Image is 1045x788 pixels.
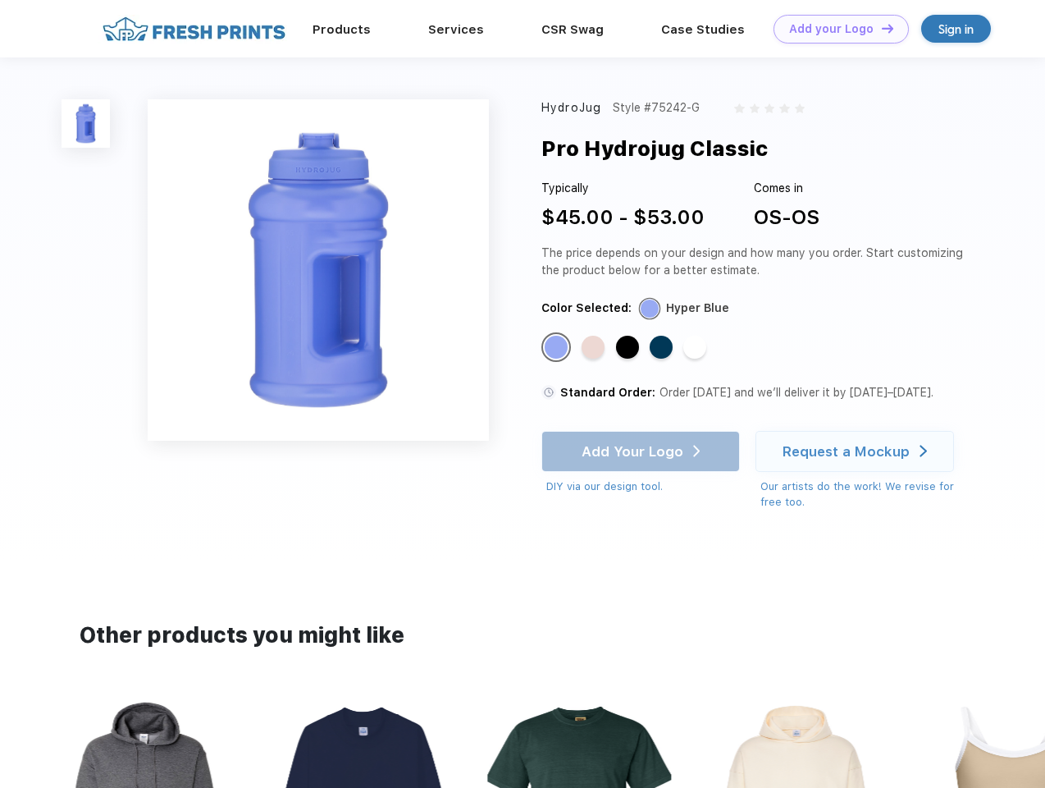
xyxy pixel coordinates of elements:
div: DIY via our design tool. [546,479,740,495]
div: Hyper Blue [666,300,729,317]
div: Sign in [938,20,974,39]
img: standard order [541,385,556,400]
img: func=resize&h=640 [148,99,489,441]
img: white arrow [920,445,927,457]
img: gray_star.svg [795,103,805,113]
div: Hyper Blue [545,336,568,359]
div: Typically [541,180,705,197]
img: DT [882,24,893,33]
img: fo%20logo%202.webp [98,15,290,44]
div: Request a Mockup [783,443,910,460]
div: Pro Hydrojug Classic [541,133,768,164]
img: gray_star.svg [734,103,744,113]
div: Other products you might like [80,620,965,652]
img: func=resize&h=100 [62,99,110,148]
div: The price depends on your design and how many you order. Start customizing the product below for ... [541,245,970,279]
div: Comes in [754,180,819,197]
div: HydroJug [541,99,601,117]
div: Our artists do the work! We revise for free too. [760,479,970,511]
div: Color Selected: [541,300,632,317]
div: Navy [650,336,673,359]
div: White [683,336,706,359]
img: gray_star.svg [764,103,774,113]
a: Sign in [921,15,991,43]
span: Order [DATE] and we’ll deliver it by [DATE]–[DATE]. [659,386,933,399]
img: gray_star.svg [779,103,789,113]
div: Black [616,336,639,359]
div: OS-OS [754,203,819,232]
div: Style #75242-G [613,99,700,117]
div: Pink Sand [582,336,605,359]
a: Products [313,22,371,37]
div: Add your Logo [789,22,874,36]
div: $45.00 - $53.00 [541,203,705,232]
img: gray_star.svg [750,103,760,113]
span: Standard Order: [560,386,655,399]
